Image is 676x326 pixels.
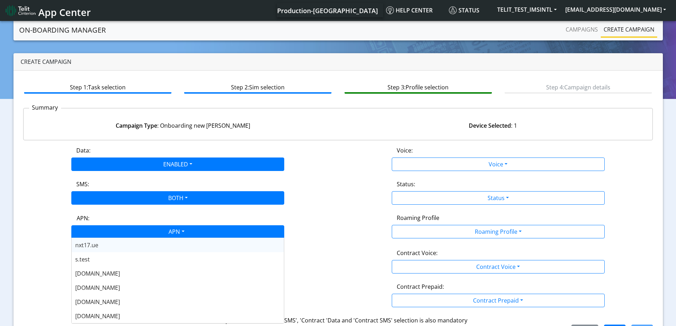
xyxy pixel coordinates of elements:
div: APN [64,226,288,239]
span: [DOMAIN_NAME] [75,284,120,292]
button: BOTH [71,191,284,205]
div: : Onboarding new [PERSON_NAME] [28,121,338,130]
label: Voice: [397,146,413,155]
ng-dropdown-panel: Options list [71,238,284,324]
button: Voice [392,158,605,171]
span: [DOMAIN_NAME] [75,298,120,306]
btn: Step 3: Profile selection [345,80,492,94]
a: Campaigns [563,22,601,37]
label: SMS: [76,180,89,188]
btn: Step 1: Task selection [24,80,171,94]
label: Roaming Profile [397,214,439,222]
btn: Step 2: Sim selection [184,80,331,94]
a: Create campaign [601,22,657,37]
img: logo-telit-cinterion-gw-new.png [6,5,35,16]
a: App Center [6,3,90,18]
button: Status [392,191,605,205]
div: Create campaign [13,53,663,71]
span: nxt17.ue [75,241,98,249]
label: Contract Prepaid: [397,282,444,291]
a: Your current platform instance [277,3,378,17]
strong: Campaign Type [116,122,157,129]
span: [DOMAIN_NAME] [75,312,120,320]
a: On-Boarding Manager [19,23,106,37]
label: Contract Voice: [397,249,438,257]
label: Status: [397,180,415,188]
img: status.svg [449,6,457,14]
span: s.test [75,255,90,263]
button: Contract Voice [392,260,605,273]
span: [DOMAIN_NAME] [75,270,120,277]
strong: Device Selected [469,122,511,129]
button: [EMAIL_ADDRESS][DOMAIN_NAME] [561,3,670,16]
span: Help center [386,6,433,14]
button: TELIT_TEST_IMSINTL [493,3,561,16]
div: : 1 [338,121,648,130]
a: Help center [383,3,446,17]
label: APN: [77,214,89,222]
span: Status [449,6,479,14]
img: knowledge.svg [386,6,394,14]
button: Contract Prepaid [392,294,605,307]
label: Data: [76,146,90,155]
btn: Step 4: Campaign details [505,80,652,94]
span: Production-[GEOGRAPHIC_DATA] [277,6,378,15]
p: Summary [29,103,61,112]
button: Roaming Profile [392,225,605,238]
span: App Center [38,6,91,19]
div: When you select 'Data' and 'SMS', 'Contract 'Data and 'Contract SMS' selection is also mandatory [23,316,653,325]
a: Status [446,3,493,17]
button: ENABLED [71,158,284,171]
